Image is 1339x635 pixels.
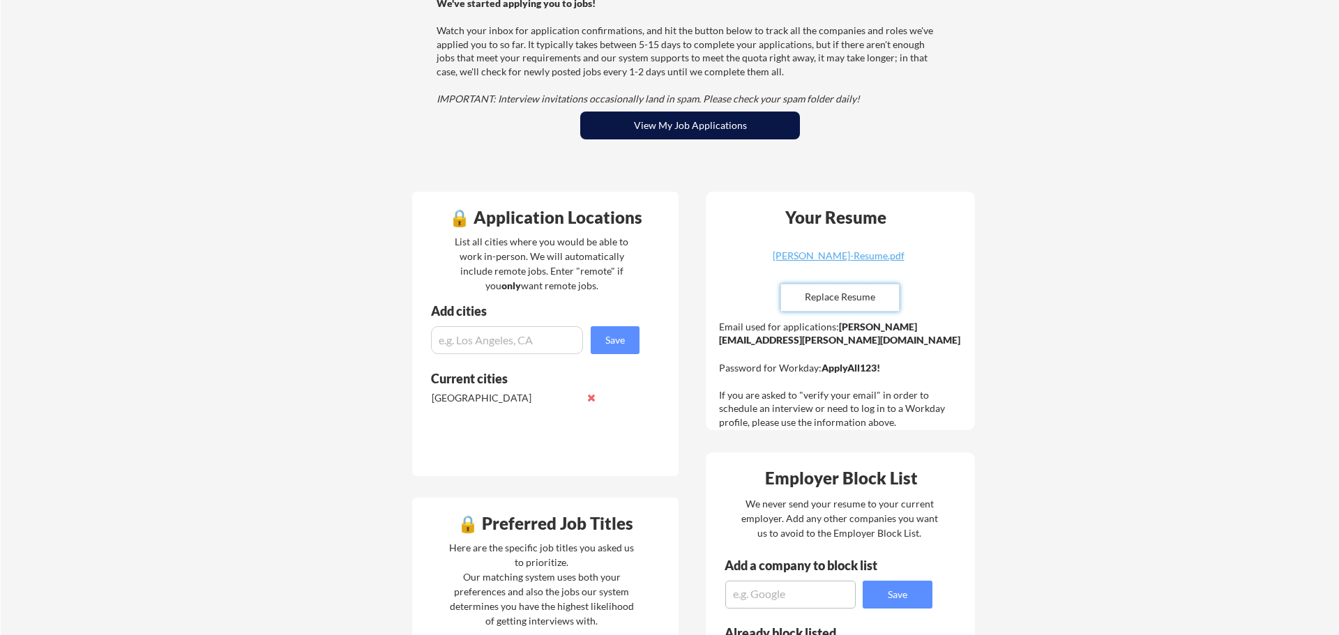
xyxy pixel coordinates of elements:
a: [PERSON_NAME]-Resume.pdf [755,251,921,273]
div: Your Resume [766,209,905,226]
div: Here are the specific job titles you asked us to prioritize. Our matching system uses both your p... [446,540,637,628]
div: [PERSON_NAME]-Resume.pdf [755,251,921,261]
div: We never send your resume to your current employer. Add any other companies you want us to avoid ... [740,496,939,540]
div: 🔒 Application Locations [416,209,675,226]
div: Current cities [431,372,624,385]
em: IMPORTANT: Interview invitations occasionally land in spam. Please check your spam folder daily! [437,93,860,105]
input: e.g. Los Angeles, CA [431,326,583,354]
div: Add a company to block list [725,559,899,572]
strong: [PERSON_NAME][EMAIL_ADDRESS][PERSON_NAME][DOMAIN_NAME] [719,321,960,346]
strong: ApplyAll123! [822,362,880,374]
div: Email used for applications: Password for Workday: If you are asked to "verify your email" in ord... [719,320,965,429]
strong: only [501,280,521,291]
div: Employer Block List [711,470,971,487]
div: 🔒 Preferred Job Titles [416,515,675,532]
div: List all cities where you would be able to work in-person. We will automatically include remote j... [446,234,637,293]
button: Save [591,326,640,354]
div: [GEOGRAPHIC_DATA] [432,391,579,405]
div: Add cities [431,305,643,317]
button: View My Job Applications [580,112,800,139]
button: Save [863,581,932,609]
